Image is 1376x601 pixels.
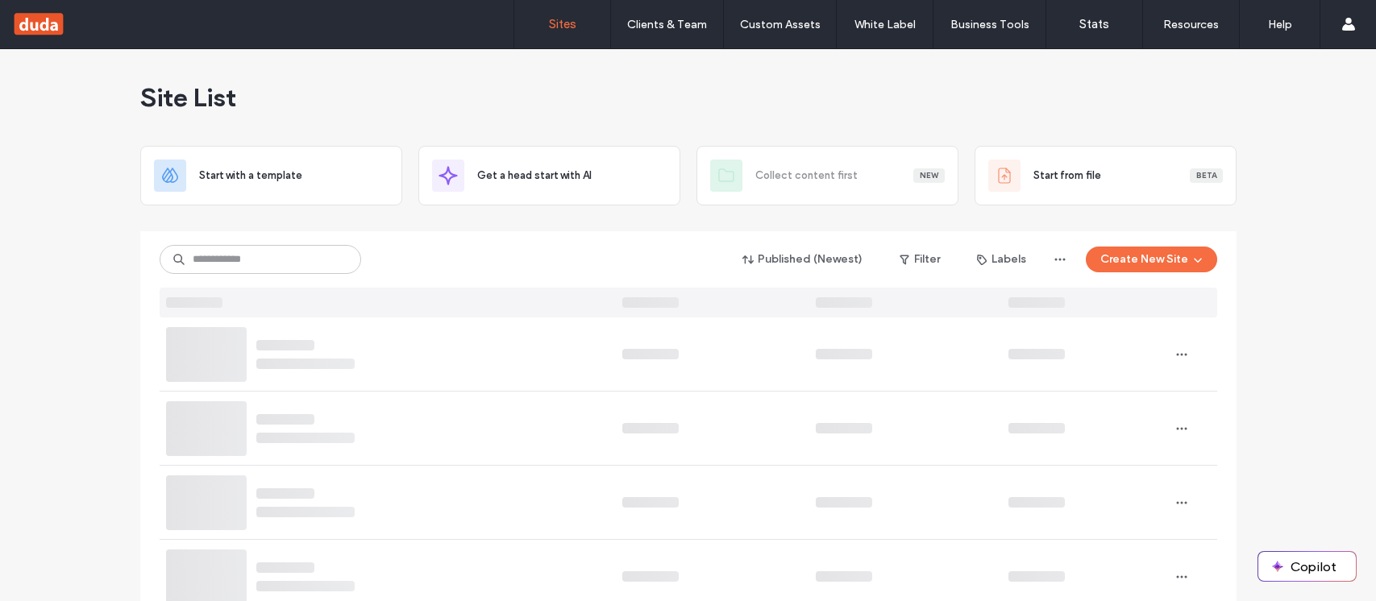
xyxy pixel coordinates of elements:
[1268,18,1292,31] label: Help
[755,168,858,184] span: Collect content first
[1079,17,1109,31] label: Stats
[1086,247,1217,272] button: Create New Site
[1258,552,1356,581] button: Copilot
[199,168,302,184] span: Start with a template
[418,146,680,205] div: Get a head start with AI
[627,18,707,31] label: Clients & Team
[913,168,945,183] div: New
[883,247,956,272] button: Filter
[950,18,1029,31] label: Business Tools
[696,146,958,205] div: Collect content firstNew
[1163,18,1219,31] label: Resources
[975,146,1237,205] div: Start from fileBeta
[140,81,236,114] span: Site List
[740,18,821,31] label: Custom Assets
[140,146,402,205] div: Start with a template
[1190,168,1223,183] div: Beta
[1033,168,1101,184] span: Start from file
[549,17,576,31] label: Sites
[854,18,916,31] label: White Label
[477,168,592,184] span: Get a head start with AI
[729,247,877,272] button: Published (Newest)
[962,247,1041,272] button: Labels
